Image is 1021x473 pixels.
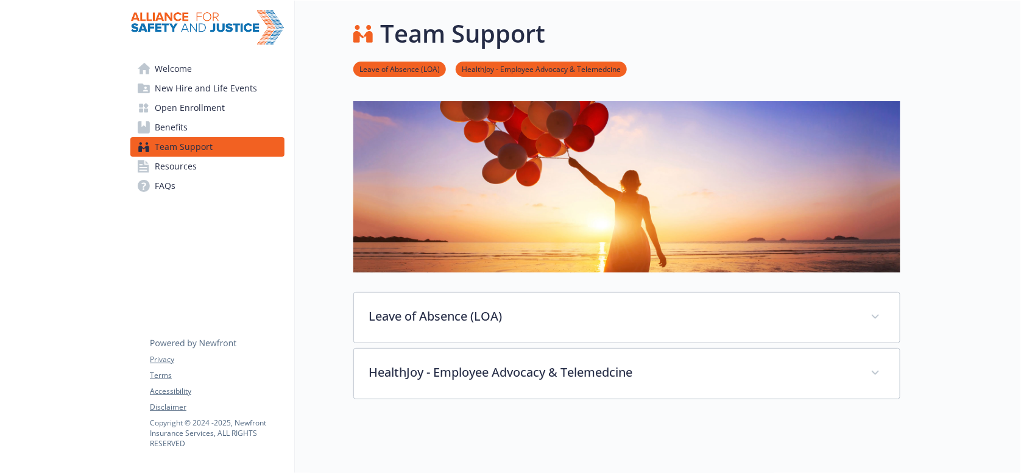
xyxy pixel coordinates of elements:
a: FAQs [130,176,284,196]
a: Open Enrollment [130,98,284,118]
a: Terms [150,370,284,381]
span: New Hire and Life Events [155,79,257,98]
span: Benefits [155,118,188,137]
div: HealthJoy - Employee Advocacy & Telemedcine [354,349,900,399]
span: Welcome [155,59,192,79]
a: Welcome [130,59,284,79]
p: Copyright © 2024 - 2025 , Newfront Insurance Services, ALL RIGHTS RESERVED [150,418,284,449]
p: Leave of Absence (LOA) [369,307,856,325]
span: FAQs [155,176,175,196]
span: Open Enrollment [155,98,225,118]
a: Resources [130,157,284,176]
a: Benefits [130,118,284,137]
a: HealthJoy - Employee Advocacy & Telemedcine [456,63,627,74]
h1: Team Support [380,15,545,52]
a: Disclaimer [150,402,284,413]
a: Privacy [150,354,284,365]
span: Team Support [155,137,213,157]
img: team support page banner [353,101,900,272]
p: HealthJoy - Employee Advocacy & Telemedcine [369,363,856,382]
a: Leave of Absence (LOA) [353,63,446,74]
div: Leave of Absence (LOA) [354,293,900,343]
a: Team Support [130,137,284,157]
a: New Hire and Life Events [130,79,284,98]
a: Accessibility [150,386,284,397]
span: Resources [155,157,197,176]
